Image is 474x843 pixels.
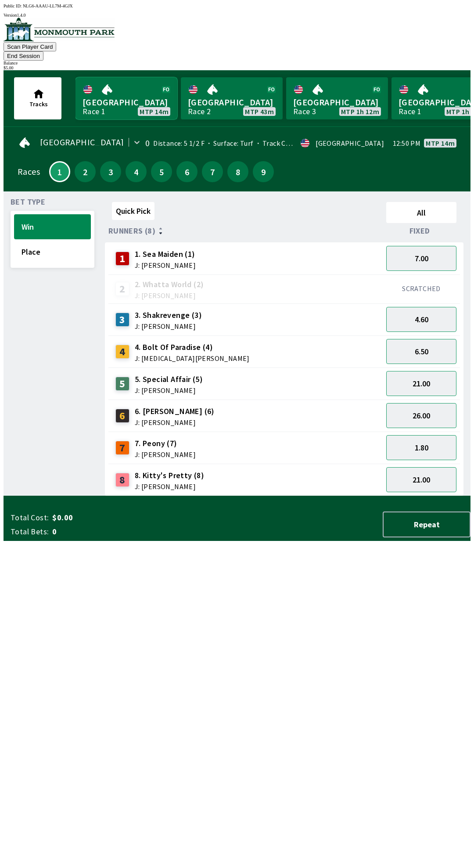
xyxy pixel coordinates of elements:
[415,314,428,324] span: 4.60
[4,13,470,18] div: Version 1.4.0
[18,168,40,175] div: Races
[135,470,204,481] span: 8. Kitty's Pretty (8)
[415,346,428,357] span: 6.50
[100,161,121,182] button: 3
[135,310,202,321] span: 3. Shakrevenge (3)
[135,279,204,290] span: 2. Whatta World (2)
[176,161,197,182] button: 6
[383,512,470,537] button: Repeat
[115,409,129,423] div: 6
[135,292,204,299] span: J: [PERSON_NAME]
[205,139,254,148] span: Surface: Turf
[188,108,211,115] div: Race 2
[151,161,172,182] button: 5
[341,108,379,115] span: MTP 1h 12m
[181,77,283,119] a: [GEOGRAPHIC_DATA]Race 2MTP 43m
[128,169,144,175] span: 4
[108,227,155,234] span: Runners (8)
[77,169,93,175] span: 2
[255,169,272,175] span: 9
[108,227,383,235] div: Runners (8)
[52,169,67,174] span: 1
[386,403,456,428] button: 26.00
[115,377,129,391] div: 5
[386,246,456,271] button: 7.00
[386,435,456,460] button: 1.80
[413,475,430,485] span: 21.00
[135,262,196,269] span: J: [PERSON_NAME]
[293,97,381,108] span: [GEOGRAPHIC_DATA]
[145,140,150,147] div: 0
[75,161,96,182] button: 2
[386,284,456,293] div: SCRATCHED
[393,140,420,147] span: 12:50 PM
[135,342,250,353] span: 4. Bolt Of Paradise (4)
[135,374,203,385] span: 5. Special Affair (5)
[115,313,129,327] div: 3
[40,139,124,146] span: [GEOGRAPHIC_DATA]
[386,202,456,223] button: All
[11,512,49,523] span: Total Cost:
[135,483,204,490] span: J: [PERSON_NAME]
[115,441,129,455] div: 7
[390,208,452,218] span: All
[227,161,248,182] button: 8
[135,406,215,417] span: 6. [PERSON_NAME] (6)
[49,161,70,182] button: 1
[115,345,129,359] div: 4
[52,512,190,523] span: $0.00
[386,339,456,364] button: 6.50
[4,65,470,70] div: $ 5.00
[29,100,48,108] span: Tracks
[245,108,274,115] span: MTP 43m
[135,355,250,362] span: J: [MEDICAL_DATA][PERSON_NAME]
[413,411,430,421] span: 26.00
[202,161,223,182] button: 7
[204,169,221,175] span: 7
[253,161,274,182] button: 9
[14,77,61,119] button: Tracks
[399,108,421,115] div: Race 1
[4,4,470,8] div: Public ID:
[286,77,388,119] a: [GEOGRAPHIC_DATA]Race 3MTP 1h 12m
[386,467,456,492] button: 21.00
[386,371,456,396] button: 21.00
[135,419,215,426] span: J: [PERSON_NAME]
[75,77,177,119] a: [GEOGRAPHIC_DATA]Race 1MTP 14m
[386,307,456,332] button: 4.60
[23,4,73,8] span: NLG6-AAAU-LL7M-4GJX
[179,169,195,175] span: 6
[415,443,428,453] span: 1.80
[11,198,45,205] span: Bet Type
[22,247,83,257] span: Place
[11,526,49,537] span: Total Bets:
[126,161,147,182] button: 4
[316,140,384,147] div: [GEOGRAPHIC_DATA]
[413,378,430,389] span: 21.00
[14,214,91,239] button: Win
[383,227,460,235] div: Fixed
[135,249,196,260] span: 1. Sea Maiden (1)
[116,206,151,216] span: Quick Pick
[153,169,170,175] span: 5
[102,169,119,175] span: 3
[4,51,43,61] button: End Session
[415,253,428,263] span: 7.00
[52,526,190,537] span: 0
[135,387,203,394] span: J: [PERSON_NAME]
[115,252,129,266] div: 1
[115,282,129,296] div: 2
[254,139,331,148] span: Track Condition: Firm
[14,239,91,264] button: Place
[153,139,205,148] span: Distance: 5 1/2 F
[426,140,455,147] span: MTP 14m
[409,227,430,234] span: Fixed
[230,169,246,175] span: 8
[4,18,115,41] img: venue logo
[4,42,56,51] button: Scan Player Card
[391,519,463,530] span: Repeat
[135,323,202,330] span: J: [PERSON_NAME]
[293,108,316,115] div: Race 3
[22,222,83,232] span: Win
[135,438,196,449] span: 7. Peony (7)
